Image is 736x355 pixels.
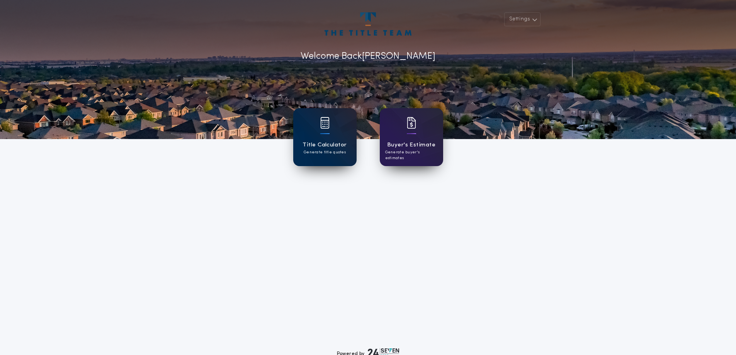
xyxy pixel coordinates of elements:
[301,49,435,63] p: Welcome Back [PERSON_NAME]
[304,149,346,155] p: Generate title quotes
[385,149,438,161] p: Generate buyer's estimates
[320,117,330,129] img: card icon
[325,12,411,36] img: account-logo
[303,141,347,149] h1: Title Calculator
[504,12,541,26] button: Settings
[407,117,416,129] img: card icon
[293,108,357,166] a: card iconTitle CalculatorGenerate title quotes
[380,108,443,166] a: card iconBuyer's EstimateGenerate buyer's estimates
[387,141,435,149] h1: Buyer's Estimate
